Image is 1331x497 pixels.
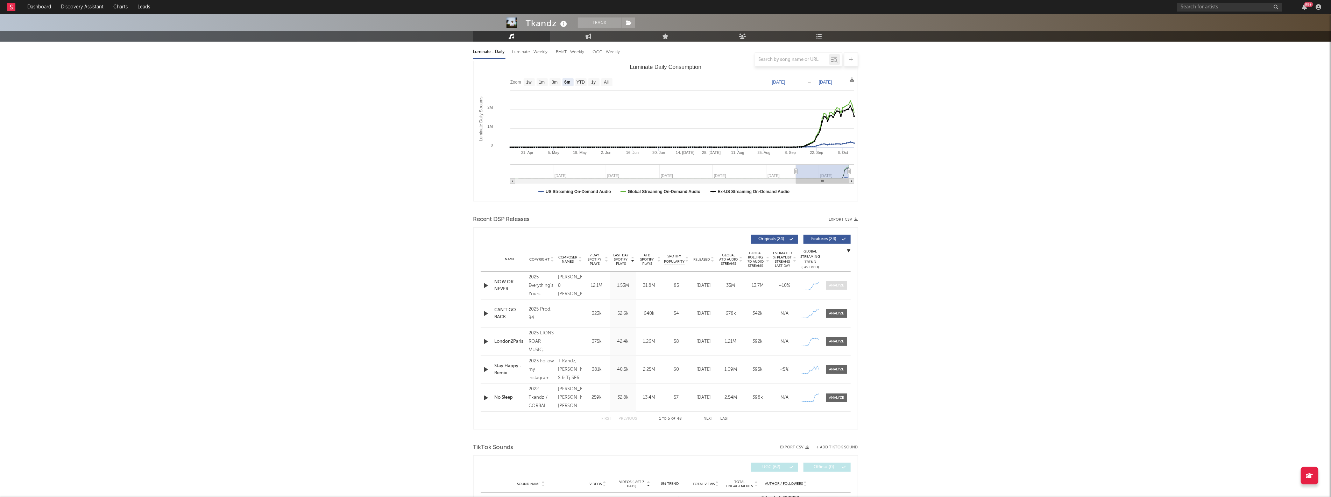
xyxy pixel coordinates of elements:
text: US Streaming On-Demand Audio [546,189,611,194]
span: to [662,417,666,420]
div: 13.4M [638,394,661,401]
div: 52.6k [612,310,635,317]
div: Luminate - Weekly [512,46,549,58]
div: 2022 Tkandz / CORBAL [529,385,554,410]
text: 25. Aug [757,150,770,155]
text: [DATE] [772,80,785,85]
div: 12.1M [586,282,608,289]
text: 19. May [573,150,587,155]
div: 392k [746,338,770,345]
text: [DATE] [819,80,832,85]
div: 2025 Prod. 94 [529,305,554,322]
text: 22. Sep [810,150,823,155]
span: TikTok Sounds [473,443,514,452]
a: Stay Happy - Remix [495,363,525,376]
div: 678k [719,310,743,317]
span: UGC ( 62 ) [756,465,788,469]
input: Search by song name or URL [755,57,829,63]
button: + Add TikTok Sound [809,446,858,449]
text: Ex-US Streaming On-Demand Audio [717,189,790,194]
div: 85 [664,282,689,289]
div: 342k [746,310,770,317]
button: Features(24) [803,235,851,244]
input: Search for artists [1177,3,1282,12]
div: 40.5k [612,366,635,373]
div: [PERSON_NAME] & [PERSON_NAME] [558,273,582,298]
text: → [807,80,812,85]
span: ATD Spotify Plays [638,253,657,266]
svg: Luminate Daily Consumption [474,61,858,201]
span: Originals ( 24 ) [756,237,788,241]
div: OCC - Weekly [593,46,621,58]
button: Next [704,417,714,421]
div: 1.53M [612,282,635,289]
span: Composer Names [558,255,578,264]
div: 57 [664,394,689,401]
div: NOW OR NEVER [495,279,525,292]
span: Recent DSP Releases [473,215,530,224]
div: 2025 LIONS ROAR MUSIC, under exclusive license to LIONS ROAR LIMITED [529,329,554,354]
text: 14. [DATE] [676,150,694,155]
div: N/A [773,394,797,401]
text: 11. Aug [731,150,744,155]
span: Official ( 0 ) [808,465,840,469]
div: 99 + [1304,2,1313,7]
text: 5. May [548,150,560,155]
div: 2025 Everything's Yours Entertainment [529,273,554,298]
div: 259k [586,394,608,401]
text: Global Streaming On-Demand Audio [628,189,700,194]
div: 2.54M [719,394,743,401]
div: 60 [664,366,689,373]
span: Released [694,257,710,262]
div: Tkandz [526,17,569,29]
text: All [604,80,608,85]
div: 381k [586,366,608,373]
span: Features ( 24 ) [808,237,840,241]
span: 7 Day Spotify Plays [586,253,604,266]
span: Spotify Popularity [664,254,685,264]
text: Luminate Daily Streams [479,97,483,141]
button: Last [721,417,730,421]
div: 323k [586,310,608,317]
text: 21. Apr [521,150,533,155]
div: BMAT - Weekly [556,46,586,58]
text: 8. Sep [785,150,796,155]
a: London2Paris [495,338,525,345]
div: Luminate - Daily [473,46,505,58]
span: Last Day Spotify Plays [612,253,630,266]
div: 58 [664,338,689,345]
button: Originals(24) [751,235,798,244]
div: <5% [773,366,797,373]
text: 1M [487,124,493,128]
text: YTD [576,80,585,85]
text: 6m [564,80,570,85]
div: ~ 10 % [773,282,797,289]
a: CAN'T GO BACK [495,307,525,320]
div: 42.4k [612,338,635,345]
div: [PERSON_NAME] [PERSON_NAME] [PERSON_NAME] & T'jugga Song [558,385,582,410]
div: 6M Trend [653,481,686,487]
div: 395k [746,366,770,373]
span: Sound Name [517,482,541,486]
text: Luminate Daily Consumption [630,64,701,70]
text: Zoom [510,80,521,85]
span: Estimated % Playlist Streams Last Day [773,251,792,268]
div: N/A [773,310,797,317]
div: 2023 Follow my instagram @tj.se6 [529,357,554,382]
div: 31.8M [638,282,661,289]
a: No Sleep [495,394,525,401]
span: Videos (last 7 days) [617,480,646,488]
span: Global ATD Audio Streams [719,253,738,266]
text: 6. Oct [838,150,848,155]
div: 375k [586,338,608,345]
text: 1y [591,80,596,85]
text: 2M [487,105,493,109]
text: 3m [552,80,558,85]
div: 1.26M [638,338,661,345]
div: N/A [773,338,797,345]
button: Export CSV [829,218,858,222]
div: 398k [746,394,770,401]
